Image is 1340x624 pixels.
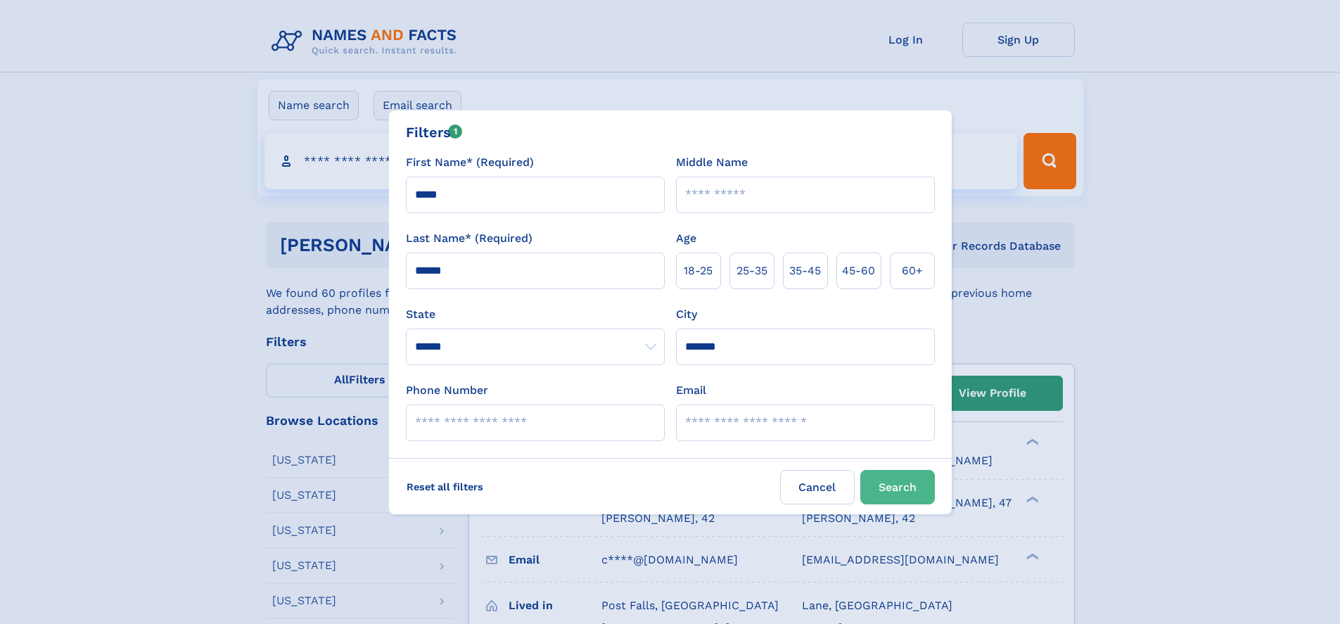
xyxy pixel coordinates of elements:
label: City [676,306,697,323]
span: 25‑35 [736,262,767,279]
label: Age [676,230,696,247]
div: Filters [406,122,463,143]
span: 60+ [902,262,923,279]
label: Email [676,382,706,399]
span: 45‑60 [842,262,875,279]
label: First Name* (Required) [406,154,534,171]
label: Reset all filters [397,470,492,504]
label: Last Name* (Required) [406,230,532,247]
label: Middle Name [676,154,748,171]
span: 35‑45 [789,262,821,279]
label: Cancel [780,470,855,504]
span: 18‑25 [684,262,713,279]
label: State [406,306,665,323]
button: Search [860,470,935,504]
label: Phone Number [406,382,488,399]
